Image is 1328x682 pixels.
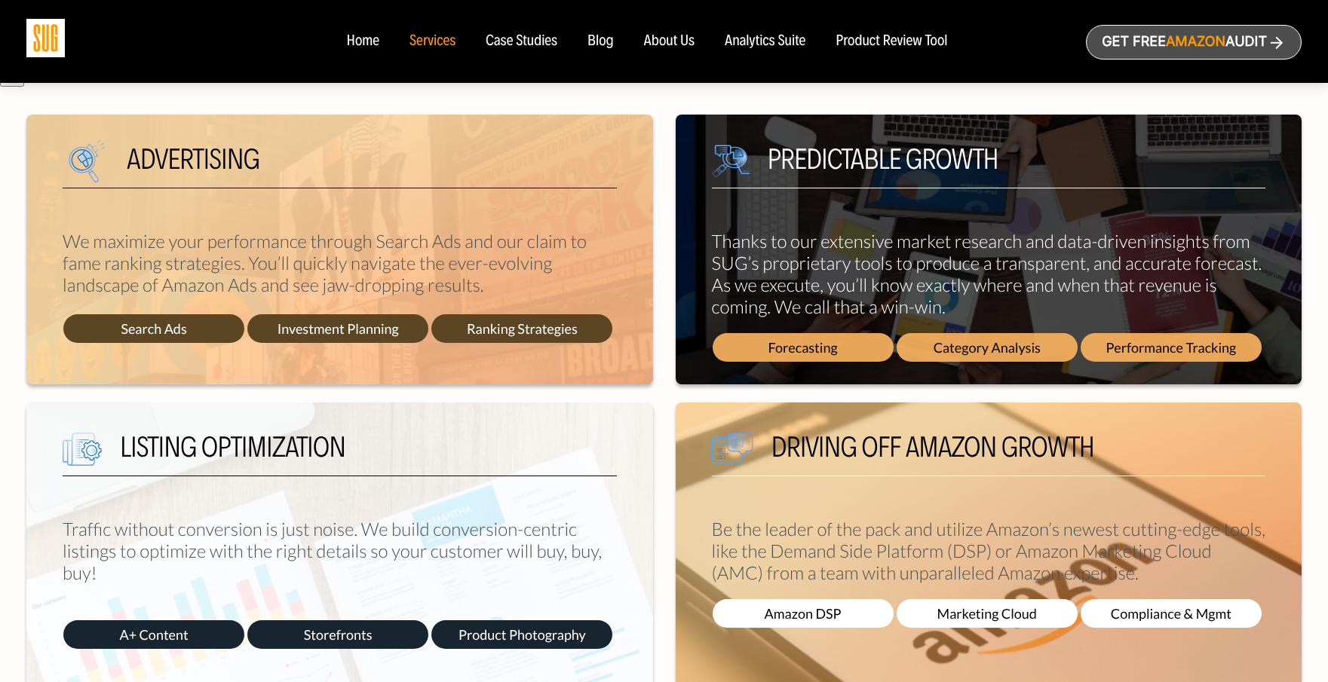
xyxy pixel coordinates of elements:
span: Forecasting [713,333,894,362]
p: Traffic without conversion is just noise. We build conversion-centric listings to optimize with t... [63,518,617,584]
span: Product Photography [431,620,612,649]
a: Home [346,33,379,50]
h5: Advertising [63,145,617,188]
img: Sug [26,19,65,57]
a: About Us [644,33,695,50]
img: We are Smart [712,145,750,178]
img: We are Smart [63,133,127,199]
span: Amazon [1166,34,1225,50]
a: Case Studies [486,33,557,50]
span: Amazon DSP [713,599,894,628]
span: Compliance & Mgmt [1081,599,1262,628]
span: Performance Tracking [1081,333,1262,362]
span: Investment Planning [247,314,428,343]
a: Analytics Suite [725,33,805,50]
span: Marketing Cloud [897,599,1078,628]
h5: Predictable growth [712,145,1266,188]
h5: Listing Optimization [63,433,617,476]
h5: Driving off Amazon growth [712,433,1266,476]
span: Search Ads [63,314,244,343]
span: Ranking Strategies [431,314,612,343]
img: We are Smart [712,433,753,463]
a: Blog [587,33,614,50]
a: Services [409,33,455,50]
p: Be the leader of the pack and utilize Amazon’s newest cutting-edge tools, like the Demand Side Pl... [712,518,1266,584]
p: We maximize your performance through Search Ads and our claim to fame ranking strategies. You’ll ... [63,231,617,296]
span: Storefronts [247,620,428,649]
p: Thanks to our extensive market research and data-driven insights from SUG’s proprietary tools to ... [712,231,1266,318]
img: We are Smart [63,433,102,466]
span: A+ Content [63,620,244,649]
span: Category Analysis [897,333,1078,362]
a: Get freeAmazonAudit [1086,25,1302,60]
a: Product Review Tool [836,33,947,50]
